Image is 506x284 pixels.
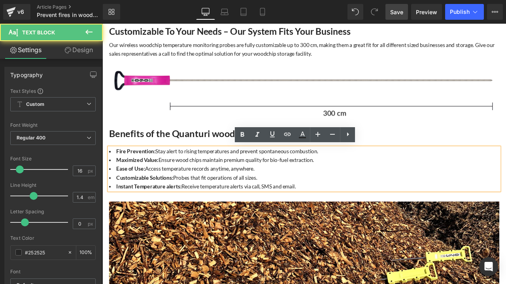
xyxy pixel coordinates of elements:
strong: Benefits of the Quanturi wood chips fire prevention system [8,123,298,137]
strong: Maximized Value: [17,158,66,165]
a: New Library [103,4,120,20]
li: Stay alert to rising temperatures and prevent spontaneous combustion. [8,147,470,156]
p: Our wireless woodchip temperature monitoring probes are fully customizable up to 300 cm, making t... [8,20,470,40]
strong: Ease of Use: [17,168,51,175]
div: Text Color [10,235,96,241]
li: Access temperature records anytime, anywhere. [8,167,470,176]
a: Laptop [215,4,234,20]
div: Typography [10,67,43,78]
span: px [88,168,94,173]
li: Ensure wood chips maintain premium quality for bio-fuel extraction. [8,157,470,166]
button: Undo [347,4,363,20]
span: Text Block [22,29,55,36]
b: Custom [26,101,44,108]
span: em [88,195,94,200]
strong: Instant Temperature alerts: [17,189,94,196]
strong: Fire Prevention: [17,147,63,155]
div: Text Styles [10,88,96,94]
button: Redo [366,4,382,20]
a: Tablet [234,4,253,20]
input: Color [25,248,64,257]
button: Publish [445,4,484,20]
img: temperature probe length [8,41,470,120]
b: Customizable To Your Needs – Our System Fits Your Business [8,2,294,15]
a: Mobile [253,4,272,20]
div: % [76,246,95,260]
div: Font [10,269,96,275]
a: Article Pages [37,4,116,10]
div: Letter Spacing [10,209,96,214]
div: v6 [16,7,26,17]
span: Prevent fires in woodchips stock piles [37,12,101,18]
li: Receive temperature alerts via call, SMS and email. [8,188,470,197]
div: Open Intercom Messenger [479,257,498,276]
li: Probes that fit operations of all sizes. [8,178,470,187]
span: Publish [450,9,470,15]
b: Regular 400 [17,135,46,141]
button: More [487,4,503,20]
span: px [88,221,94,226]
a: Design [53,41,104,59]
span: Save [390,8,403,16]
strong: Customizable Solutions: [17,179,84,186]
a: Preview [411,4,442,20]
div: Line Height [10,182,96,188]
a: Desktop [196,4,215,20]
a: v6 [3,4,30,20]
span: Preview [416,8,437,16]
div: Font Size [10,156,96,162]
div: Font Weight [10,122,96,128]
